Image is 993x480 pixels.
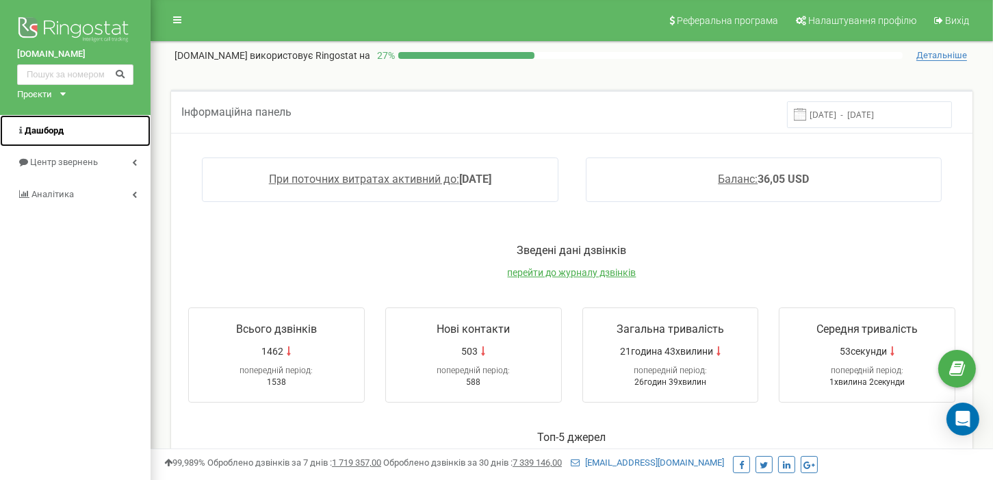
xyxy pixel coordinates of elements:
span: 1462 [261,344,283,358]
span: 53секунди [840,344,887,358]
span: Детальніше [916,50,967,61]
u: 7 339 146,00 [513,457,562,468]
u: 1 719 357,00 [332,457,381,468]
span: попередній період: [634,366,707,375]
span: 588 [466,377,480,387]
span: попередній період: [437,366,510,375]
span: Всього дзвінків [236,323,317,336]
span: 503 [461,344,478,358]
p: 27 % [370,49,398,62]
input: Пошук за номером [17,64,133,85]
span: Оброблено дзвінків за 7 днів : [207,457,381,468]
a: При поточних витратах активний до:[DATE] [269,173,491,186]
span: Нові контакти [437,323,510,336]
span: Аналiтика [31,189,74,199]
span: 1538 [267,377,286,387]
span: 99,989% [164,457,205,468]
a: [DOMAIN_NAME] [17,48,133,61]
span: 26годин 39хвилин [634,377,706,387]
span: 1хвилина 2секунди [829,377,905,387]
span: Toп-5 джерел [538,431,606,444]
span: Реферальна програма [677,15,778,26]
span: Середня тривалість [816,323,918,336]
span: Вихід [945,15,969,26]
span: попередній період: [831,366,904,375]
span: використовує Ringostat на [250,50,370,61]
span: попередній період: [240,366,313,375]
span: Центр звернень [30,157,98,167]
div: Проєкти [17,88,52,101]
span: Дашборд [25,125,64,136]
span: При поточних витратах активний до: [269,173,459,186]
a: перейти до журналу дзвінків [508,267,636,278]
a: Баланс:36,05 USD [718,173,809,186]
p: [DOMAIN_NAME] [175,49,370,62]
span: 21година 43хвилини [620,344,713,358]
a: [EMAIL_ADDRESS][DOMAIN_NAME] [571,457,724,468]
div: Open Intercom Messenger [946,403,979,435]
span: Інформаційна панель [181,105,292,118]
span: Баланс: [718,173,758,186]
span: Налаштування профілю [808,15,916,26]
span: Загальна тривалість [617,323,724,336]
span: Зведені дані дзвінків [517,244,627,257]
span: Оброблено дзвінків за 30 днів : [383,457,562,468]
img: Ringostat logo [17,14,133,48]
